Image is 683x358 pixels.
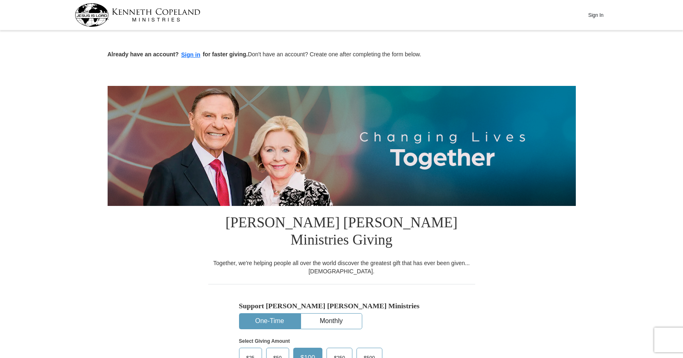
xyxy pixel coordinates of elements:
p: Don't have an account? Create one after completing the form below. [108,50,576,60]
button: One-Time [239,314,300,329]
button: Sign in [179,50,203,60]
h1: [PERSON_NAME] [PERSON_NAME] Ministries Giving [208,206,475,259]
button: Monthly [301,314,362,329]
h5: Support [PERSON_NAME] [PERSON_NAME] Ministries [239,302,444,310]
div: Together, we're helping people all over the world discover the greatest gift that has ever been g... [208,259,475,275]
strong: Select Giving Amount [239,338,290,344]
strong: Already have an account? for faster giving. [108,51,248,58]
img: kcm-header-logo.svg [75,3,200,27]
button: Sign In [584,9,608,21]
